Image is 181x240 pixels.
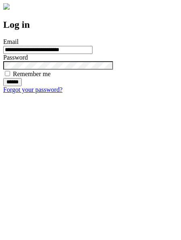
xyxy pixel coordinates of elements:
label: Remember me [13,70,51,77]
img: logo-4e3dc11c47720685a147b03b5a06dd966a58ff35d612b21f08c02c0306f2b779.png [3,3,10,10]
label: Email [3,38,19,45]
h2: Log in [3,19,178,30]
a: Forgot your password? [3,86,62,93]
label: Password [3,54,28,61]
